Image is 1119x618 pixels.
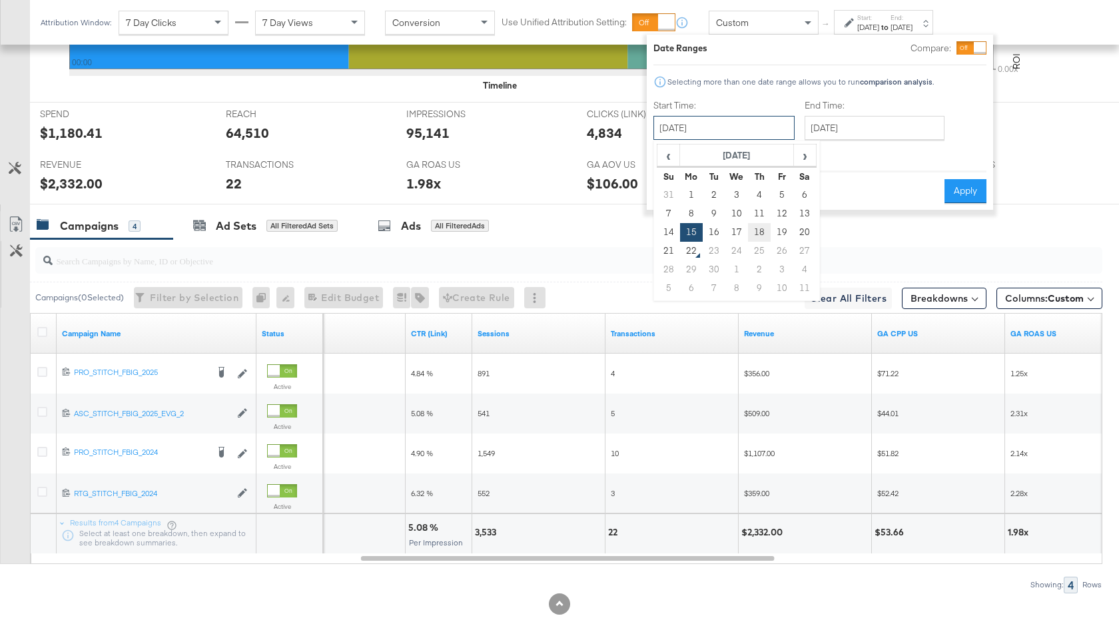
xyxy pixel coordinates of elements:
span: 541 [478,408,490,418]
div: $53.66 [875,526,908,539]
span: ↑ [820,23,833,27]
th: Fr [771,167,793,186]
div: 1.98x [1008,526,1032,539]
th: [DATE] [680,145,794,167]
span: REACH [226,108,326,121]
span: 3 [611,488,615,498]
td: 3 [725,186,748,204]
label: End: [891,13,913,22]
td: 15 [680,223,703,242]
span: Clear All Filters [810,290,887,307]
td: 26 [771,242,793,260]
a: The average cost for each link click you've received from your ad. [278,328,400,339]
span: $51.82 [877,448,899,458]
span: 2.28x [1010,488,1028,498]
a: Your campaign name. [62,328,251,339]
div: 22 [608,526,621,539]
span: 1.25x [1010,368,1028,378]
td: 4 [793,260,816,279]
td: 2 [748,260,771,279]
td: 5 [771,186,793,204]
span: Custom [716,17,749,29]
div: 64,510 [226,123,269,143]
td: 29 [680,260,703,279]
span: $509.00 [744,408,769,418]
div: Ad Sets [216,218,256,234]
span: CLICKS (LINK) [587,108,687,121]
span: GA AOV US [587,158,687,171]
button: Apply [944,179,986,203]
th: We [725,167,748,186]
div: 0 [252,287,276,308]
td: 3 [771,260,793,279]
span: ‹ [658,145,679,165]
span: › [795,145,815,165]
td: 1 [680,186,703,204]
span: 4 [611,368,615,378]
a: Spend/GA Transactions [877,328,1000,339]
div: 3,533 [475,526,500,539]
td: 25 [748,242,771,260]
span: 7 Day Views [262,17,313,29]
td: 4 [748,186,771,204]
button: Clear All Filters [805,288,892,309]
td: 9 [748,279,771,298]
div: 1.98x [406,174,441,193]
div: All Filtered Ad Sets [266,220,338,232]
label: Compare: [911,42,951,55]
label: Active [267,422,297,431]
div: Selecting more than one date range allows you to run . [667,77,934,87]
div: $2,332.00 [40,174,103,193]
div: All Filtered Ads [431,220,489,232]
span: 4.84 % [411,368,433,378]
td: 21 [657,242,680,260]
td: 2 [703,186,725,204]
input: Search Campaigns by Name, ID or Objective [53,242,1006,268]
div: Rows [1082,580,1102,589]
span: 552 [478,488,490,498]
span: $52.42 [877,488,899,498]
div: Ads [401,218,421,234]
strong: comparison analysis [860,77,932,87]
td: 22 [680,242,703,260]
td: 14 [657,223,680,242]
td: 6 [793,186,816,204]
span: IMPRESSIONS [406,108,506,121]
span: Conversion [392,17,440,29]
a: The number of clicks received on a link in your ad divided by the number of impressions. [411,328,467,339]
span: Custom [1048,292,1084,304]
td: 11 [793,279,816,298]
td: 7 [703,279,725,298]
td: 8 [725,279,748,298]
a: RTG_STITCH_FBIG_2024 [74,488,230,499]
span: 6.32 % [411,488,433,498]
td: 1 [725,260,748,279]
span: $356.00 [744,368,769,378]
strong: to [879,22,891,32]
td: 27 [793,242,816,260]
td: 13 [793,204,816,223]
text: ROI [1010,53,1022,69]
div: $1,180.41 [40,123,103,143]
td: 6 [680,279,703,298]
span: $1,107.00 [744,448,775,458]
span: SESSIONS [948,108,1048,121]
label: Active [267,382,297,391]
th: Su [657,167,680,186]
div: ASC_STITCH_FBIG_2025_EVG_2 [74,408,230,419]
div: Campaigns ( 0 Selected) [35,292,124,304]
span: GA ROAS US [406,158,506,171]
div: 5.08 % [408,521,442,534]
th: Sa [793,167,816,186]
td: 16 [703,223,725,242]
label: Active [267,462,297,471]
td: 31 [657,186,680,204]
div: Attribution Window: [40,18,112,27]
a: PRO_STITCH_FBIG_2025 [74,367,207,380]
td: 18 [748,223,771,242]
span: Columns: [1005,292,1084,305]
td: 20 [793,223,816,242]
td: 10 [725,204,748,223]
button: Breakdowns [902,288,986,309]
div: [DATE] [891,22,913,33]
